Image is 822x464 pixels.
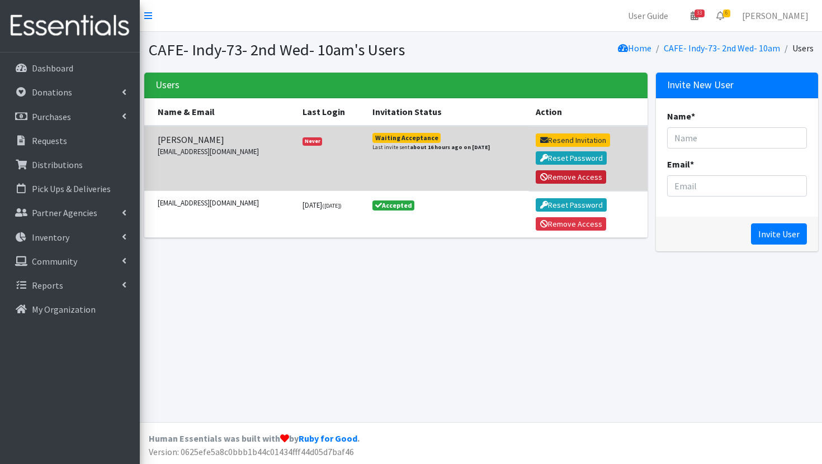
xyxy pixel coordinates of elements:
button: Reset Password [536,198,607,212]
button: Remove Access [536,217,606,231]
h3: Invite New User [667,79,734,91]
a: Reports [4,274,135,296]
th: Name & Email [144,98,296,126]
strong: about 16 hours ago on [DATE] [410,143,490,151]
a: [PERSON_NAME] [733,4,818,27]
li: Users [780,40,814,56]
h3: Users [155,79,179,91]
th: Last Login [296,98,366,126]
p: Donations [32,87,72,98]
button: Reset Password [536,151,607,165]
small: Last invite sent [372,143,490,151]
p: Distributions [32,159,83,170]
strong: Human Essentials was built with by . [149,433,360,444]
label: Email [667,157,694,171]
small: [EMAIL_ADDRESS][DOMAIN_NAME] [158,146,289,157]
span: [PERSON_NAME] [158,133,289,146]
a: Requests [4,130,135,152]
a: Community [4,250,135,272]
small: [EMAIL_ADDRESS][DOMAIN_NAME] [158,198,289,208]
a: Dashboard [4,57,135,79]
span: Version: 0625efe5a8c0bbb1b44c01434fff44d05d7baf46 [149,446,354,457]
a: Inventory [4,226,135,248]
input: Email [667,175,807,197]
a: CAFE- Indy-73- 2nd Wed- 10am [664,42,780,54]
h1: CAFE- Indy-73- 2nd Wed- 10am's Users [149,40,477,60]
a: Distributions [4,154,135,176]
p: Pick Ups & Deliveries [32,183,111,194]
a: Purchases [4,106,135,128]
a: Pick Ups & Deliveries [4,178,135,200]
a: 33 [682,4,707,27]
button: Remove Access [536,170,606,184]
p: Reports [32,280,63,291]
a: My Organization [4,298,135,321]
span: Never [303,137,323,145]
input: Invite User [751,223,807,245]
span: 33 [695,9,705,17]
p: My Organization [32,304,96,315]
label: Name [667,109,695,123]
p: Partner Agencies [32,207,97,218]
p: Requests [32,135,67,146]
small: ([DATE]) [322,202,342,209]
abbr: required [691,111,695,122]
a: Partner Agencies [4,202,135,224]
a: Ruby for Good [299,433,357,444]
a: User Guide [619,4,677,27]
p: Community [32,256,77,267]
input: Name [667,127,807,149]
th: Action [529,98,647,126]
div: Waiting Acceptance [375,135,438,141]
span: 6 [723,9,730,17]
p: Dashboard [32,63,73,74]
th: Invitation Status [366,98,530,126]
a: Donations [4,81,135,103]
a: 6 [707,4,733,27]
abbr: required [690,159,694,170]
p: Purchases [32,111,71,122]
small: [DATE] [303,200,342,209]
a: Home [618,42,651,54]
p: Inventory [32,232,69,243]
img: HumanEssentials [4,7,135,45]
span: Accepted [372,200,415,211]
button: Resend Invitation [536,133,610,147]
